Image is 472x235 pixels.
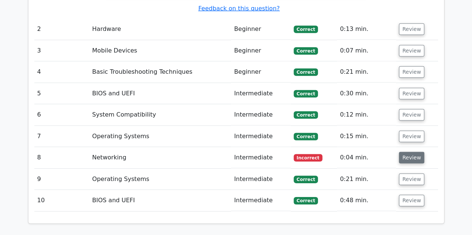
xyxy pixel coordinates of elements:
td: Intermediate [231,126,290,147]
td: Beginner [231,61,290,83]
a: Feedback on this question? [198,5,279,12]
button: Review [399,174,424,185]
span: Correct [294,69,318,76]
td: Basic Troubleshooting Techniques [89,61,231,83]
td: Networking [89,147,231,168]
td: 7 [34,126,89,147]
span: Correct [294,133,318,140]
td: Operating Systems [89,169,231,190]
td: 5 [34,83,89,104]
td: 9 [34,169,89,190]
td: 0:04 min. [337,147,396,168]
span: Correct [294,90,318,98]
td: 3 [34,40,89,61]
button: Review [399,131,424,142]
td: 0:21 min. [337,61,396,83]
td: 0:30 min. [337,83,396,104]
span: Correct [294,47,318,55]
td: Beginner [231,19,290,40]
td: 0:12 min. [337,104,396,126]
td: Mobile Devices [89,40,231,61]
td: 4 [34,61,89,83]
button: Review [399,23,424,35]
button: Review [399,109,424,121]
button: Review [399,88,424,99]
td: System Compatibility [89,104,231,126]
button: Review [399,195,424,206]
span: Correct [294,176,318,183]
td: 8 [34,147,89,168]
td: 0:13 min. [337,19,396,40]
td: BIOS and UEFI [89,190,231,211]
td: 0:07 min. [337,40,396,61]
span: Correct [294,26,318,33]
td: BIOS and UEFI [89,83,231,104]
td: Intermediate [231,190,290,211]
button: Review [399,45,424,57]
span: Correct [294,111,318,119]
td: Hardware [89,19,231,40]
td: Intermediate [231,147,290,168]
td: Operating Systems [89,126,231,147]
td: 2 [34,19,89,40]
td: 6 [34,104,89,126]
span: Incorrect [294,154,322,162]
td: Intermediate [231,83,290,104]
button: Review [399,66,424,78]
td: 10 [34,190,89,211]
td: 0:15 min. [337,126,396,147]
td: 0:48 min. [337,190,396,211]
td: 0:21 min. [337,169,396,190]
td: Intermediate [231,104,290,126]
button: Review [399,152,424,163]
span: Correct [294,197,318,204]
td: Intermediate [231,169,290,190]
td: Beginner [231,40,290,61]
